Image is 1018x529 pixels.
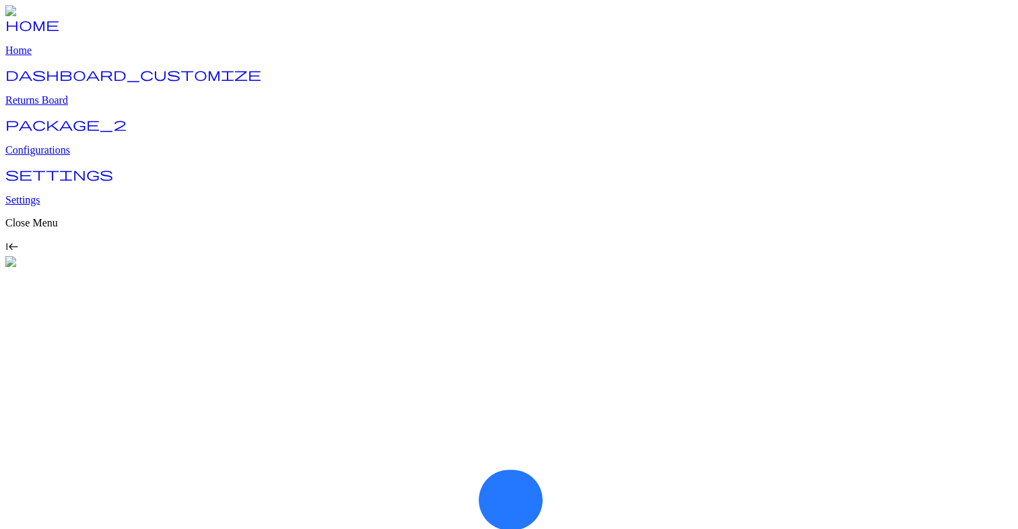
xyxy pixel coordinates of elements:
[5,121,1013,156] a: package_2 Configurations
[5,44,1013,57] p: Home
[5,256,93,268] img: commonGraphics
[5,71,1013,106] a: dashboard_customize Returns Board
[5,167,113,181] span: settings
[5,217,1013,229] p: Close Menu
[5,22,1013,57] a: home Home
[5,117,127,131] span: package_2
[5,194,1013,206] p: Settings
[5,144,1013,156] p: Configurations
[5,94,1013,106] p: Returns Board
[5,5,39,18] img: Logo
[5,217,1013,256] div: Close Menukeyboard_tab_rtl
[5,18,59,31] span: home
[5,171,1013,206] a: settings Settings
[5,67,261,81] span: dashboard_customize
[5,240,19,253] span: keyboard_tab_rtl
